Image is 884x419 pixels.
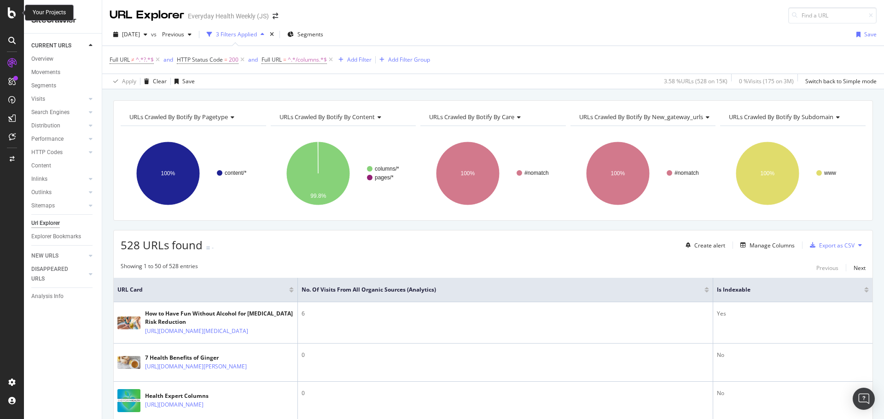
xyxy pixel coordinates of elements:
h4: URLs Crawled By Botify By new_gateway_urls [577,109,717,124]
text: 100% [611,170,625,177]
text: www [824,170,836,176]
span: 200 [229,53,238,66]
a: CURRENT URLS [31,41,86,51]
a: HTTP Codes [31,148,86,157]
a: Segments [31,81,95,91]
div: Search Engines [31,108,70,117]
span: 2025 Sep. 17th [122,30,140,38]
div: times [268,30,276,39]
span: URLs Crawled By Botify By care [429,113,514,121]
text: 99.8% [310,193,326,199]
a: Analysis Info [31,292,95,301]
a: Distribution [31,121,86,131]
button: Manage Columns [737,240,795,251]
div: Add Filter Group [388,56,430,63]
div: Movements [31,68,60,77]
div: Create alert [694,241,725,249]
span: URLs Crawled By Botify By new_gateway_urls [579,113,703,121]
div: Inlinks [31,174,47,184]
button: Save [853,27,877,42]
div: No [717,351,869,359]
button: [DATE] [110,27,151,42]
div: 7 Health Benefits of Ginger [145,354,287,362]
div: A chart. [420,133,564,213]
text: pages/* [375,174,394,181]
div: Manage Columns [750,241,795,249]
span: Previous [158,30,184,38]
span: ≠ [131,56,134,63]
button: Apply [110,74,136,89]
div: Analysis Info [31,292,64,301]
div: Export as CSV [819,241,855,249]
div: Previous [816,264,838,272]
img: main image [117,356,140,369]
img: main image [117,316,140,329]
text: #nomatch [524,170,549,176]
img: main image [117,389,140,412]
div: arrow-right-arrow-left [273,13,278,19]
h4: URLs Crawled By Botify By content [278,109,408,124]
text: 100% [161,170,175,177]
input: Find a URL [788,7,877,23]
span: ^.*/columns.*$ [288,53,327,66]
h4: URLs Crawled By Botify By subdomain [727,109,857,124]
button: Previous [158,27,195,42]
div: Segments [31,81,56,91]
div: Clear [153,77,167,85]
span: 528 URLs found [121,237,203,253]
div: 6 [302,310,709,318]
div: Apply [122,77,136,85]
button: Switch back to Simple mode [802,74,877,89]
div: Yes [717,310,869,318]
div: A chart. [271,133,415,213]
div: and [163,56,173,63]
div: Add Filter [347,56,372,63]
div: Content [31,161,51,171]
div: Url Explorer [31,218,60,228]
span: URLs Crawled By Botify By content [279,113,375,121]
a: DISAPPEARED URLS [31,264,86,284]
a: [URL][DOMAIN_NAME] [145,400,204,409]
span: Is Indexable [717,286,850,294]
text: #nomatch [675,170,699,176]
a: Outlinks [31,188,86,197]
button: and [163,55,173,64]
div: - [212,244,214,252]
div: A chart. [570,133,715,213]
div: Next [854,264,866,272]
button: Save [171,74,195,89]
button: Segments [284,27,327,42]
div: Save [864,30,877,38]
a: Search Engines [31,108,86,117]
div: How to Have Fun Without Alcohol for [MEDICAL_DATA] Risk Reduction [145,310,294,326]
a: NEW URLS [31,251,86,261]
text: content/* [225,170,247,176]
button: Add Filter [335,54,372,65]
a: [URL][DOMAIN_NAME][PERSON_NAME] [145,362,247,371]
button: Clear [140,74,167,89]
svg: A chart. [720,133,864,213]
div: 0 % Visits ( 175 on 3M ) [739,77,794,85]
a: Movements [31,68,95,77]
span: Segments [297,30,323,38]
a: Overview [31,54,95,64]
div: Everyday Health Weekly (JS) [188,11,269,21]
button: Add Filter Group [376,54,430,65]
div: Switch back to Simple mode [805,77,877,85]
div: Performance [31,134,64,144]
svg: A chart. [121,133,265,213]
span: vs [151,30,158,38]
button: Create alert [682,238,725,253]
span: URLs Crawled By Botify By subdomain [729,113,833,121]
div: Save [182,77,195,85]
span: HTTP Status Code [177,56,223,63]
button: and [248,55,258,64]
text: 100% [461,170,475,177]
span: = [224,56,227,63]
div: Visits [31,94,45,104]
text: columns/* [375,166,399,172]
div: 0 [302,389,709,397]
div: Open Intercom Messenger [853,388,875,410]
